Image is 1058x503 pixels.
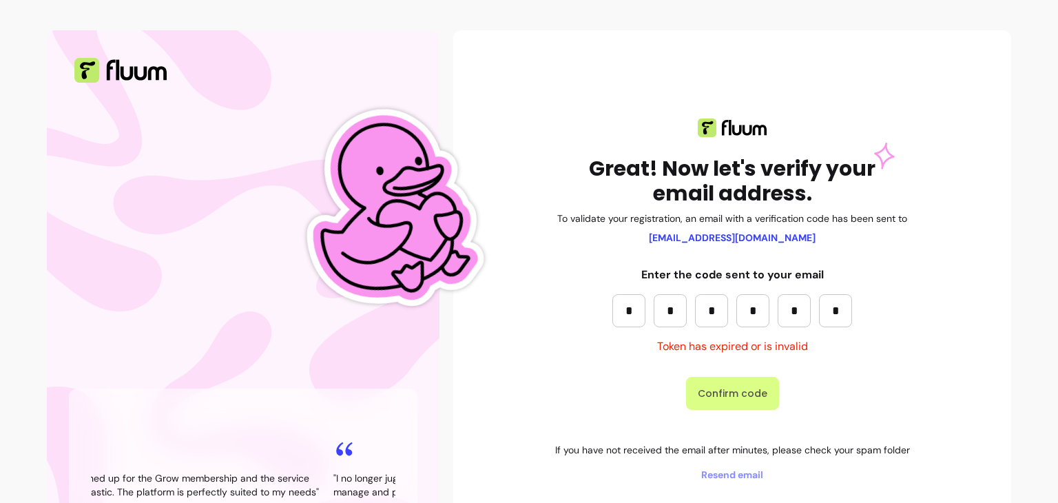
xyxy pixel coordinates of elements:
img: Star Pink [874,143,895,170]
p: To validate your registration, an email with a verification code has been sent to [557,212,907,225]
p: If you have not received the email after minutes, please check your spam folder [555,443,910,457]
input: Please enter OTP character 2 [654,294,687,327]
p: Enter the code sent to your email [612,267,852,283]
input: Please enter OTP character 1 [612,294,645,327]
p: Token has expired or is invalid [612,338,852,355]
span: Resend email [555,468,910,482]
input: Please enter OTP character 3 [695,294,728,327]
input: Please enter OTP character 6 [819,294,852,327]
img: Fluum Logo [74,58,167,83]
img: Fluum logo [698,119,767,137]
blockquote: " I no longer juggle Calendly and multiple apps. Fluum lets me manage and promote my services all... [333,471,627,499]
button: Confirm code [686,377,779,410]
img: Fluum Duck sticker [275,57,501,362]
h1: Great! Now let's verify your email address. [583,156,881,206]
input: Please enter OTP character 5 [778,294,811,327]
input: Please enter OTP character 4 [736,294,769,327]
blockquote: " I recently signed up for the Grow membership and the service has been fantastic. The platform i... [29,471,322,499]
b: [EMAIL_ADDRESS][DOMAIN_NAME] [649,232,816,244]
